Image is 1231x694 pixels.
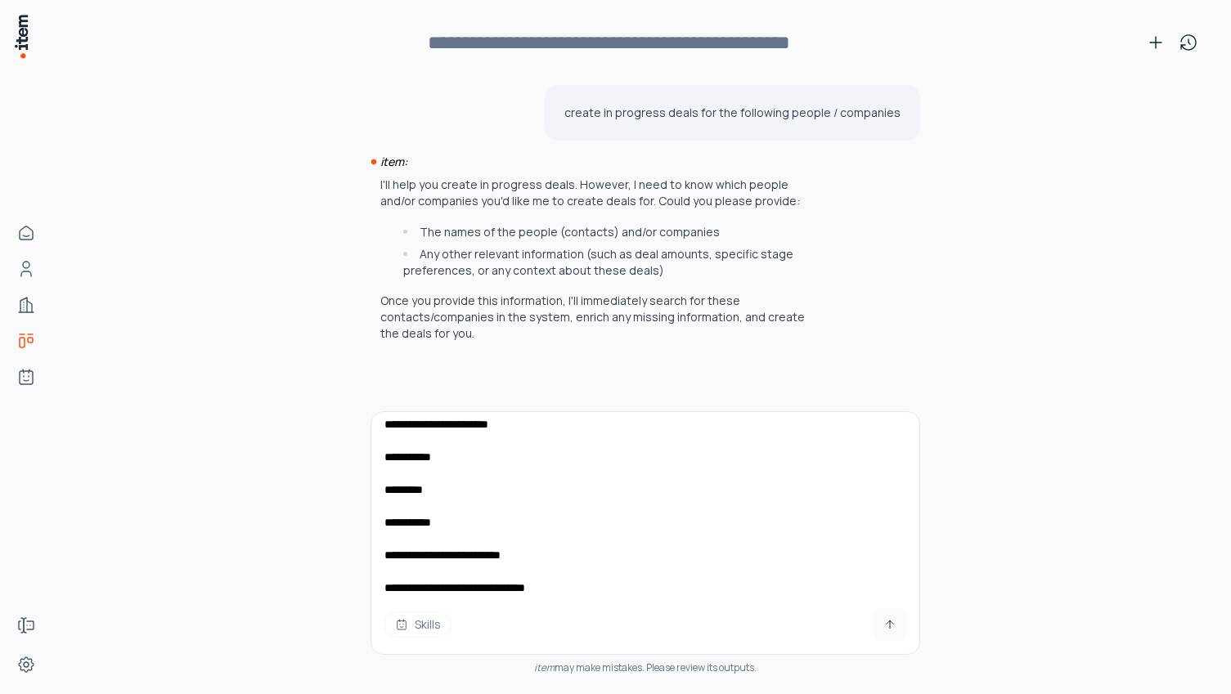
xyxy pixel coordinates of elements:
[874,608,906,641] button: Send message
[10,289,43,321] a: Companies
[10,360,43,393] a: Agents
[534,660,555,674] i: item
[1139,26,1172,59] button: New conversation
[10,253,43,285] a: Contacts
[371,661,920,674] div: may make mistakes. Please review its outputs.
[415,616,441,633] span: Skills
[10,217,43,249] a: Home
[10,325,43,357] a: deals
[1172,26,1205,59] button: View history
[380,293,822,342] p: Once you provide this information, I'll immediately search for these contacts/companies in the sy...
[13,13,29,60] img: Item Brain Logo
[398,224,821,240] li: The names of the people (contacts) and/or companies
[398,246,821,279] li: Any other relevant information (such as deal amounts, specific stage preferences, or any context ...
[380,154,407,169] i: item:
[10,648,43,681] a: Settings
[564,105,901,121] p: create in progress deals for the following people / companies
[380,177,822,209] p: I'll help you create in progress deals. However, I need to know which people and/or companies you...
[10,609,43,642] a: Forms
[384,611,452,638] button: Skills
